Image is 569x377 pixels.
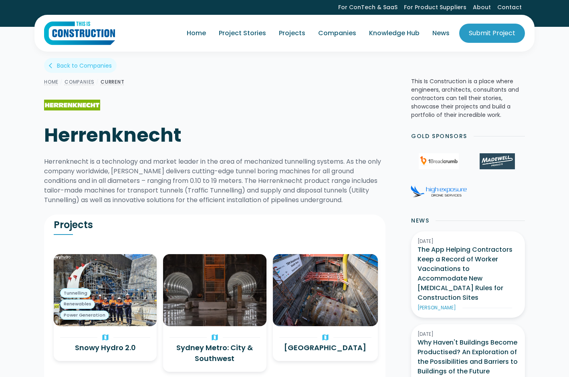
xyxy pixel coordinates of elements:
div: [DATE] [418,331,519,338]
a: arrow_back_iosBack to Companies [44,58,117,73]
h3: The App Helping Contractors Keep a Record of Worker Vaccinations to Accommodate New [MEDICAL_DATA... [418,245,519,303]
div: / [59,77,65,87]
div: map [210,333,220,342]
h2: Gold Sponsors [411,132,467,140]
img: 1Breadcrumb [419,153,459,169]
h2: Projects [54,219,215,231]
img: Melbourne Metro Tunnel [273,254,378,326]
a: home [44,21,115,45]
img: High Exposure [411,185,467,197]
img: Madewell Products [480,153,515,169]
h3: Snowy Hydro 2.0 [60,342,150,353]
a: Melbourne Metro Tunnelmap[GEOGRAPHIC_DATA] [273,254,378,361]
a: Submit Project [459,24,525,43]
div: map [101,333,110,342]
a: Snowy Hydro 2.0TunnellingRenewablesPower GenerationmapSnowy Hydro 2.0 [54,254,157,361]
a: Current [101,78,125,85]
a: Power Generation [60,311,109,320]
img: Sydney Metro: City & Southwest [163,254,266,326]
a: Knowledge Hub [363,22,426,44]
div: Submit Project [469,28,515,38]
a: Project Stories [212,22,272,44]
h3: Why Haven't Buildings Become Productised? An Exploration of the Possibilities and Barriers to Bui... [418,338,519,376]
p: This Is Construction is a place where engineers, architects, consultants and contractors can tell... [411,77,525,119]
div: / [95,77,101,87]
a: Home [180,22,212,44]
h1: Herrenknecht [44,123,291,147]
h2: News [411,217,429,225]
a: Companies [65,78,95,85]
a: Projects [272,22,312,44]
img: Snowy Hydro 2.0 [54,254,157,326]
h3: Sydney Metro: City & Southwest [169,342,260,364]
div: arrow_back_ios [49,62,55,70]
div: [PERSON_NAME] [418,304,456,311]
a: Renewables [60,299,95,309]
a: Sydney Metro: City & SouthwestmapSydney Metro: City & Southwest [163,254,266,372]
a: Home [44,78,59,85]
div: Back to Companies [57,62,112,70]
a: Tunnelling [60,288,91,298]
h3: [GEOGRAPHIC_DATA] [279,342,371,353]
div: map [321,333,330,342]
div: Herrenknecht is a technology and market leader in the area of mechanized tunnelling systems. As t... [44,157,385,205]
a: [DATE]The App Helping Contractors Keep a Record of Worker Vaccinations to Accommodate New [MEDICA... [411,231,525,318]
div: [DATE] [418,238,519,245]
img: This Is Construction Logo [44,21,115,45]
a: Companies [312,22,363,44]
a: News [426,22,456,44]
img: Herrenknecht [44,100,100,110]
